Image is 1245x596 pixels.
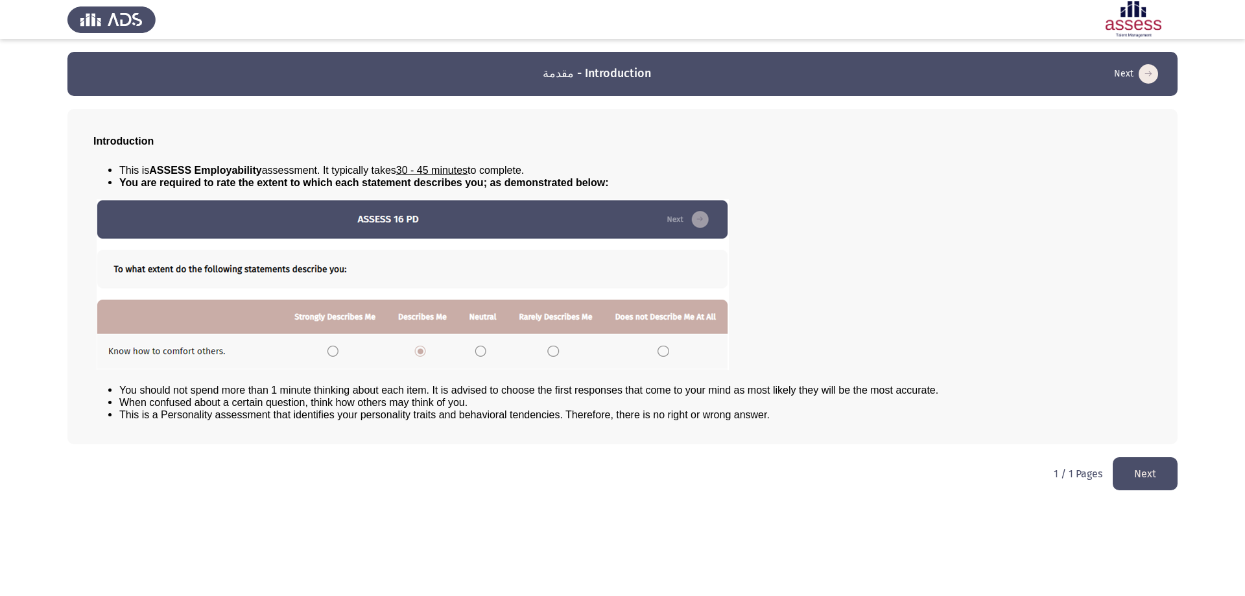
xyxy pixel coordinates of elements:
p: 1 / 1 Pages [1054,468,1102,480]
h3: مقدمة - Introduction [543,66,651,82]
button: load next page [1110,64,1162,84]
span: You should not spend more than 1 minute thinking about each item. It is advised to choose the fir... [119,385,938,396]
span: When confused about a certain question, think how others may think of you. [119,397,468,408]
span: You are required to rate the extent to which each statement describes you; as demonstrated below: [119,177,609,188]
img: Assess Talent Management logo [67,1,156,38]
span: Introduction [93,136,154,147]
span: This is assessment. It typically takes to complete. [119,165,524,176]
img: Assessment logo of ASSESS Employability - EBI [1089,1,1178,38]
b: ASSESS Employability [149,165,261,176]
button: load next page [1113,457,1178,490]
span: This is a Personality assessment that identifies your personality traits and behavioral tendencie... [119,409,770,420]
u: 30 - 45 minutes [396,165,468,176]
